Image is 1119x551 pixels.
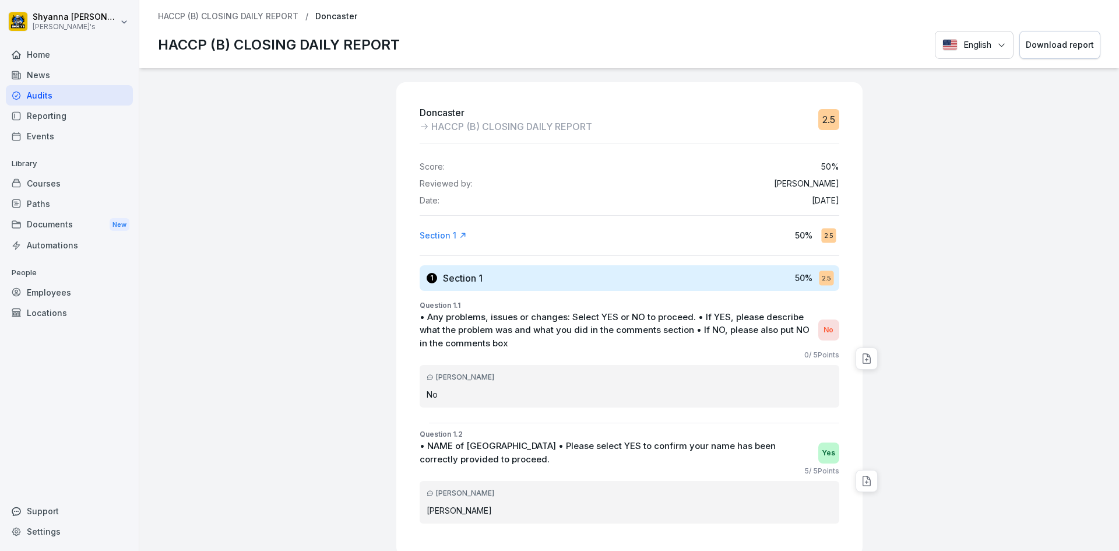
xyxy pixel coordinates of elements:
p: Reviewed by: [420,179,473,189]
a: Courses [6,173,133,194]
h3: Section 1 [443,272,483,285]
p: Doncaster [315,12,357,22]
div: 2.5 [821,228,836,243]
div: 2.5 [818,109,839,130]
a: Employees [6,282,133,303]
a: Events [6,126,133,146]
a: Reporting [6,106,133,126]
div: [PERSON_NAME] [427,488,832,499]
a: Automations [6,235,133,255]
p: 50 % [795,272,812,284]
p: HACCP (B) CLOSING DAILY REPORT [158,34,400,55]
button: Language [935,31,1014,59]
div: 2.5 [819,271,833,285]
p: Library [6,155,133,173]
p: HACCP (B) CLOSING DAILY REPORT [431,120,592,134]
div: Support [6,501,133,521]
p: Score: [420,162,445,172]
p: 5 / 5 Points [804,466,839,476]
a: Section 1 [420,230,467,241]
div: New [110,218,129,231]
div: [PERSON_NAME] [427,372,832,382]
div: 1 [427,273,437,283]
p: • NAME of [GEOGRAPHIC_DATA] • Please select YES to confirm your name has been correctly provided ... [420,440,812,466]
a: Audits [6,85,133,106]
p: [PERSON_NAME] [774,179,839,189]
p: Shyanna [PERSON_NAME] [33,12,118,22]
p: No [427,388,832,401]
a: DocumentsNew [6,214,133,236]
div: Download report [1026,38,1094,51]
p: People [6,264,133,282]
a: News [6,65,133,85]
p: Date: [420,196,439,206]
p: 0 / 5 Points [804,350,839,360]
p: / [305,12,308,22]
div: Yes [818,443,839,464]
img: English [942,39,958,51]
p: [DATE] [812,196,839,206]
p: 50 % [795,229,812,241]
div: No [818,320,839,341]
a: Settings [6,521,133,542]
p: • Any problems, issues or changes: Select YES or NO to proceed. • If YES, please describe what th... [420,311,812,350]
p: Question 1.2 [420,429,839,440]
p: Doncaster [420,106,592,120]
p: 50 % [821,162,839,172]
a: HACCP (B) CLOSING DAILY REPORT [158,12,298,22]
div: Documents [6,214,133,236]
a: Paths [6,194,133,214]
a: Locations [6,303,133,323]
p: Question 1.1 [420,300,839,311]
button: Download report [1019,31,1100,59]
p: [PERSON_NAME] [427,504,832,517]
p: English [963,38,991,52]
p: [PERSON_NAME]'s [33,23,118,31]
a: Home [6,44,133,65]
